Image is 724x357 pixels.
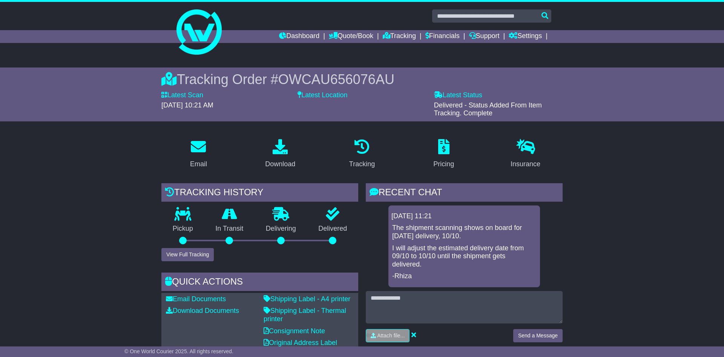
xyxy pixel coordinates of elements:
[264,339,337,346] a: Original Address Label
[428,136,459,172] a: Pricing
[469,30,500,43] a: Support
[279,30,319,43] a: Dashboard
[278,72,394,87] span: OWCAU656076AU
[344,136,380,172] a: Tracking
[265,159,295,169] div: Download
[161,183,358,204] div: Tracking history
[161,273,358,293] div: Quick Actions
[260,136,300,172] a: Download
[383,30,416,43] a: Tracking
[264,307,346,323] a: Shipping Label - Thermal printer
[509,30,542,43] a: Settings
[124,348,233,354] span: © One World Courier 2025. All rights reserved.
[434,91,482,100] label: Latest Status
[506,136,545,172] a: Insurance
[366,183,563,204] div: RECENT CHAT
[349,159,375,169] div: Tracking
[264,327,325,335] a: Consignment Note
[204,225,255,233] p: In Transit
[264,295,350,303] a: Shipping Label - A4 printer
[391,212,537,221] div: [DATE] 11:21
[513,329,563,342] button: Send a Message
[434,101,542,117] span: Delivered - Status Added From Item Tracking. Complete
[161,248,214,261] button: View Full Tracking
[190,159,207,169] div: Email
[166,307,239,314] a: Download Documents
[161,91,203,100] label: Latest Scan
[392,224,536,240] p: The shipment scanning shows on board for [DATE] delivery, 10/10.
[329,30,373,43] a: Quote/Book
[433,159,454,169] div: Pricing
[185,136,212,172] a: Email
[425,30,460,43] a: Financials
[255,225,307,233] p: Delivering
[307,225,359,233] p: Delivered
[392,244,536,269] p: I will adjust the estimated delivery date from 09/10 to 10/10 until the shipment gets delivered.
[166,295,226,303] a: Email Documents
[298,91,347,100] label: Latest Location
[392,272,536,280] p: -Rhiza
[161,225,204,233] p: Pickup
[511,159,540,169] div: Insurance
[161,71,563,87] div: Tracking Order #
[161,101,213,109] span: [DATE] 10:21 AM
